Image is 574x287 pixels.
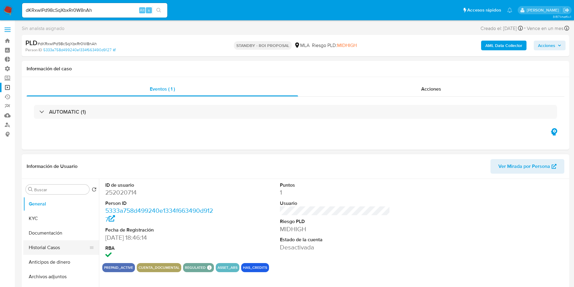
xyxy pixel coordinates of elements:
button: Historial Casos [23,240,94,255]
a: Notificaciones [507,8,512,13]
button: Anticipos de dinero [23,255,99,269]
p: gustavo.deseta@mercadolibre.com [527,7,561,13]
dt: Puntos [280,182,390,189]
button: regulated [185,266,206,269]
button: AML Data Collector [481,41,526,50]
dt: Estado de la cuenta [280,236,390,243]
button: Buscar [28,187,33,192]
h3: AUTOMATIC (1) [49,108,86,115]
button: prepaid_active [104,266,133,269]
span: Sin analista asignado [22,25,64,32]
b: PLD [25,38,38,48]
span: Acciones [421,85,441,92]
dd: [DATE] 18:46:14 [105,233,216,242]
span: - [524,24,526,32]
button: KYC [23,211,99,226]
span: Vence en un mes [527,25,563,32]
span: Acciones [538,41,555,50]
dt: Riesgo PLD [280,218,390,225]
input: Buscar usuario o caso... [22,6,167,14]
button: Volver al orden por defecto [92,187,97,194]
span: Accesos rápidos [467,7,501,13]
button: asset_ars [218,266,238,269]
button: has_credits [243,266,267,269]
dt: RBA [105,245,216,252]
button: Archivos adjuntos [23,269,99,284]
div: MLA [294,42,310,49]
div: Creado el: [DATE] [481,24,523,32]
h1: Información de Usuario [27,163,77,169]
dt: Person ID [105,200,216,207]
dd: 252020714 [105,188,216,197]
span: Alt [140,7,145,13]
button: search-icon [153,6,165,15]
b: Person ID [25,47,42,53]
button: Acciones [534,41,566,50]
a: 5333a758d499240e1334f663490d9127 [105,206,213,223]
input: Buscar [34,187,87,192]
span: Eventos ( 1 ) [150,85,175,92]
div: AUTOMATIC (1) [34,105,557,119]
dt: Fecha de Registración [105,227,216,233]
a: 5333a758d499240e1334f663490d9127 [43,47,116,53]
span: # dKRxwIPd98cSqXbxRr0W8nAh [38,41,97,47]
dd: MIDHIGH [280,225,390,233]
dd: 1 [280,188,390,197]
span: Ver Mirada por Persona [498,159,550,174]
span: s [148,7,150,13]
b: AML Data Collector [485,41,522,50]
dt: Usuario [280,200,390,207]
button: Documentación [23,226,99,240]
a: Salir [563,7,569,13]
button: General [23,197,99,211]
p: STANDBY - ROI PROPOSAL [234,41,292,50]
h1: Información del caso [27,66,564,72]
dd: Desactivada [280,243,390,252]
dt: ID de usuario [105,182,216,189]
button: Ver Mirada por Persona [490,159,564,174]
span: Riesgo PLD: [312,42,357,49]
button: cuenta_documental [139,266,179,269]
span: MIDHIGH [337,42,357,49]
